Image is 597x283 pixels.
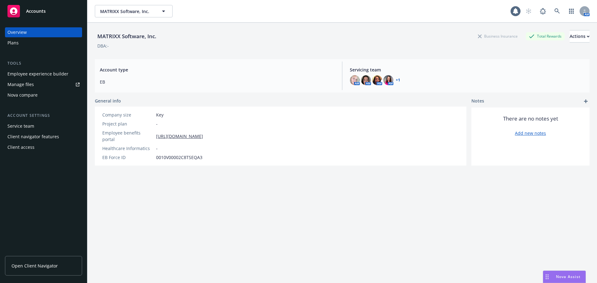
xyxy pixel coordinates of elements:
[7,69,68,79] div: Employee experience builder
[5,60,82,66] div: Tools
[5,90,82,100] a: Nova compare
[396,78,400,82] a: +1
[7,27,27,37] div: Overview
[12,262,58,269] span: Open Client Navigator
[102,145,154,152] div: Healthcare Informatics
[102,112,154,118] div: Company size
[556,274,581,279] span: Nova Assist
[503,115,558,122] span: There are no notes yet
[350,66,585,73] span: Servicing team
[5,142,82,152] a: Client access
[5,38,82,48] a: Plans
[551,5,563,17] a: Search
[5,121,82,131] a: Service team
[7,142,35,152] div: Client access
[570,30,590,42] div: Actions
[471,98,484,105] span: Notes
[7,80,34,89] div: Manage files
[7,38,19,48] div: Plans
[7,132,59,142] div: Client navigator features
[475,32,521,40] div: Business Insurance
[526,32,565,40] div: Total Rewards
[372,75,382,85] img: photo
[102,121,154,127] div: Project plan
[156,133,203,139] a: [URL][DOMAIN_NAME]
[565,5,578,17] a: Switch app
[543,271,551,283] div: Drag to move
[570,30,590,43] button: Actions
[515,130,546,136] a: Add new notes
[5,27,82,37] a: Overview
[100,79,335,85] span: EB
[5,69,82,79] a: Employee experience builder
[26,9,46,14] span: Accounts
[100,8,154,15] span: MATRIXX Software, Inc.
[156,145,158,152] span: -
[5,112,82,119] div: Account settings
[156,112,164,118] span: Key
[383,75,393,85] img: photo
[97,43,109,49] div: DBA: -
[102,130,154,143] div: Employee benefits portal
[537,5,549,17] a: Report a Bug
[95,98,121,104] span: General info
[522,5,535,17] a: Start snowing
[5,2,82,20] a: Accounts
[156,154,202,161] span: 0010V00002C8TSEQA3
[543,271,586,283] button: Nova Assist
[361,75,371,85] img: photo
[5,132,82,142] a: Client navigator features
[100,66,335,73] span: Account type
[102,154,154,161] div: EB Force ID
[156,121,158,127] span: -
[7,121,34,131] div: Service team
[95,5,173,17] button: MATRIXX Software, Inc.
[350,75,360,85] img: photo
[582,98,590,105] a: add
[7,90,38,100] div: Nova compare
[5,80,82,89] a: Manage files
[95,32,159,40] div: MATRIXX Software, Inc.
